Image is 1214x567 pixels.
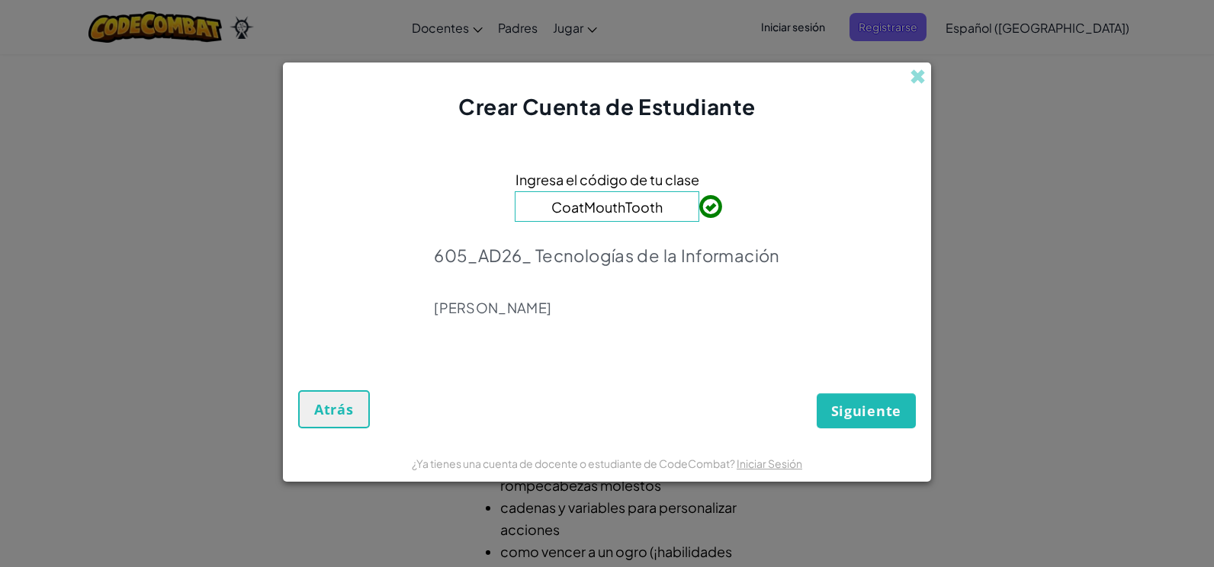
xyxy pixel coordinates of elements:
[458,93,756,120] span: Crear Cuenta de Estudiante
[817,393,916,428] button: Siguiente
[737,456,802,470] a: Iniciar Sesión
[831,402,901,420] span: Siguiente
[434,245,779,266] p: 605_AD26_ Tecnologías de la Información
[412,456,737,470] span: ¿Ya tienes una cuenta de docente o estudiante de CodeCombat?
[434,299,779,317] p: [PERSON_NAME]
[314,400,354,418] span: Atrás
[515,168,699,191] span: Ingresa el código de tu clase
[298,390,370,428] button: Atrás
